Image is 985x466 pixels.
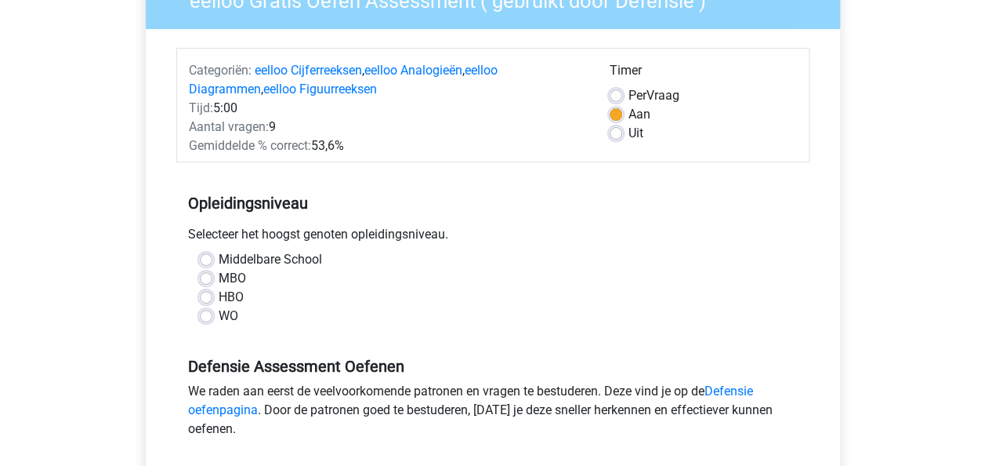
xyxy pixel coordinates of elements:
label: Vraag [628,86,679,105]
div: 9 [177,118,598,137]
label: HBO [219,288,244,307]
span: Tijd: [189,100,213,115]
span: Per [628,88,646,103]
div: , , , [177,61,598,99]
label: WO [219,307,238,326]
h5: Opleidingsniveau [188,187,798,219]
span: Aantal vragen: [189,119,269,134]
a: eelloo Cijferreeksen [255,63,362,78]
div: We raden aan eerst de veelvoorkomende patronen en vragen te bestuderen. Deze vind je op de . Door... [176,382,809,445]
a: eelloo Figuurreeksen [263,82,377,96]
div: 53,6% [177,137,598,155]
div: 5:00 [177,99,598,118]
label: Middelbare School [219,250,322,269]
label: Aan [628,105,650,124]
div: Selecteer het hoogst genoten opleidingsniveau. [176,225,809,250]
h5: Defensie Assessment Oefenen [188,357,798,376]
span: Categoriën: [189,63,252,78]
span: Gemiddelde % correct: [189,138,311,153]
label: Uit [628,124,643,143]
label: MBO [219,269,246,288]
div: Timer [610,61,797,86]
a: eelloo Analogieën [364,63,462,78]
